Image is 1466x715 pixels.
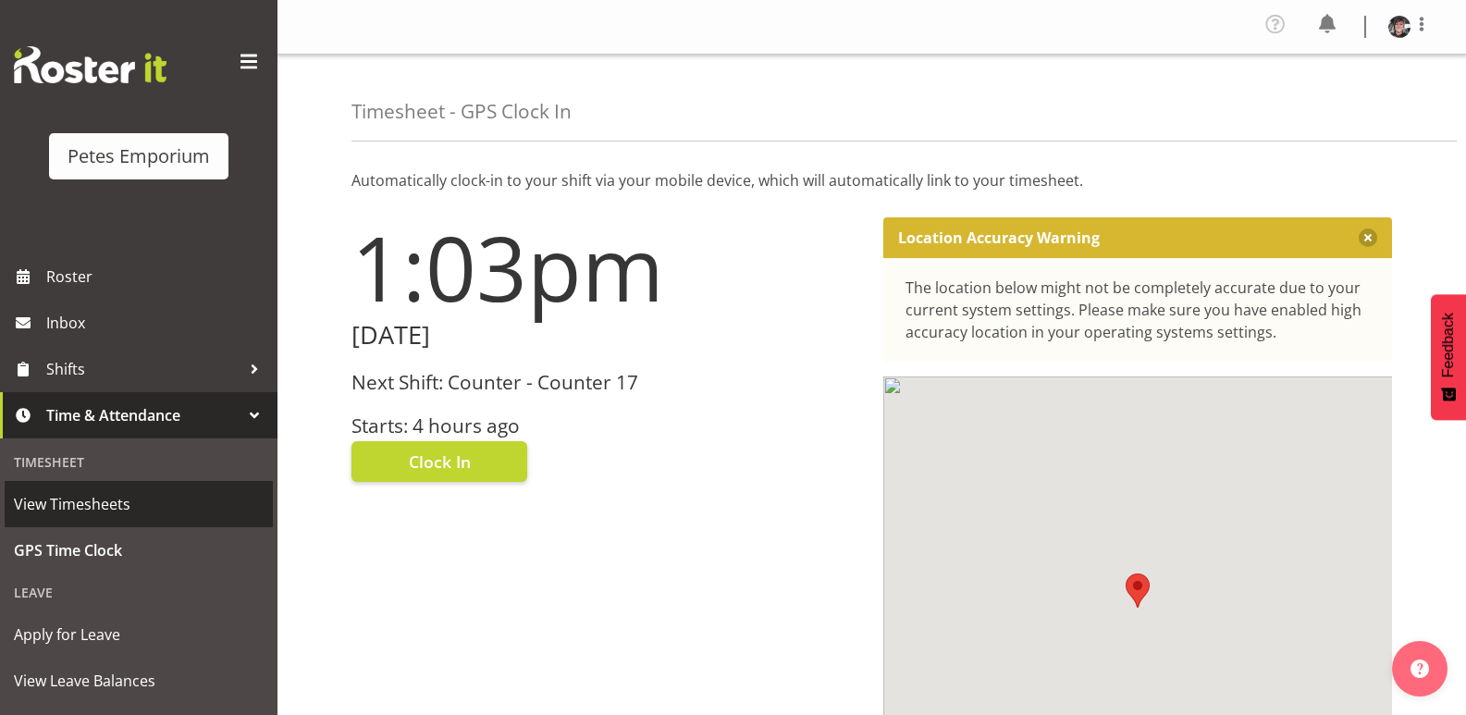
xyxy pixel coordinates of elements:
span: Feedback [1440,313,1457,377]
div: Timesheet [5,443,273,481]
span: Inbox [46,309,268,337]
a: Apply for Leave [5,611,273,658]
p: Location Accuracy Warning [898,228,1100,247]
span: View Timesheets [14,490,264,518]
h2: [DATE] [351,321,861,350]
span: View Leave Balances [14,667,264,695]
img: Rosterit website logo [14,46,166,83]
h3: Next Shift: Counter - Counter 17 [351,372,861,393]
button: Feedback - Show survey [1431,294,1466,420]
button: Clock In [351,441,527,482]
img: michelle-whaleb4506e5af45ffd00a26cc2b6420a9100.png [1388,16,1411,38]
h4: Timesheet - GPS Clock In [351,101,572,122]
span: Shifts [46,355,240,383]
span: Roster [46,263,268,290]
span: GPS Time Clock [14,536,264,564]
h3: Starts: 4 hours ago [351,415,861,437]
span: Time & Attendance [46,401,240,429]
a: View Leave Balances [5,658,273,704]
a: GPS Time Clock [5,527,273,573]
img: help-xxl-2.png [1411,660,1429,678]
div: Petes Emporium [68,142,210,170]
span: Apply for Leave [14,621,264,648]
button: Close message [1359,228,1377,247]
h1: 1:03pm [351,217,861,317]
p: Automatically clock-in to your shift via your mobile device, which will automatically link to you... [351,169,1392,191]
div: Leave [5,573,273,611]
span: Clock In [409,450,471,474]
div: The location below might not be completely accurate due to your current system settings. Please m... [905,277,1371,343]
a: View Timesheets [5,481,273,527]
